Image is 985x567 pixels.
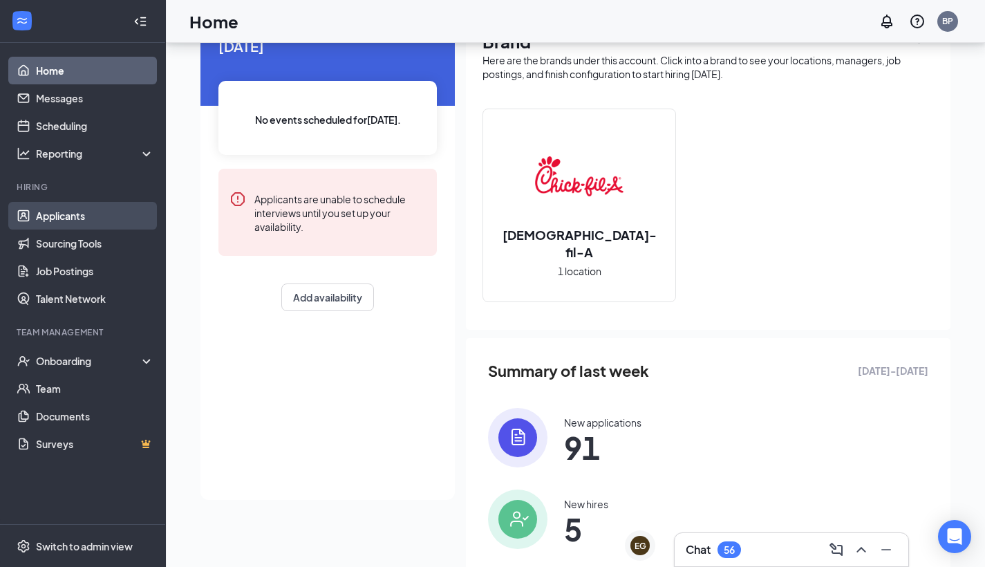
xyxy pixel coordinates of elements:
[875,539,897,561] button: Minimize
[825,539,847,561] button: ComposeMessage
[218,35,437,57] span: [DATE]
[482,53,934,81] div: Here are the brands under this account. Click into a brand to see your locations, managers, job p...
[36,354,142,368] div: Onboarding
[17,147,30,160] svg: Analysis
[483,226,675,261] h2: [DEMOGRAPHIC_DATA]-fil-A
[564,416,641,429] div: New applications
[36,375,154,402] a: Team
[858,363,928,378] span: [DATE] - [DATE]
[17,354,30,368] svg: UserCheck
[828,541,845,558] svg: ComposeMessage
[558,263,601,279] span: 1 location
[488,359,649,383] span: Summary of last week
[564,517,608,541] span: 5
[724,544,735,556] div: 56
[17,181,151,193] div: Hiring
[17,326,151,338] div: Team Management
[535,132,623,221] img: Chick-fil-A
[254,191,426,234] div: Applicants are unable to schedule interviews until you set up your availability.
[36,202,154,230] a: Applicants
[36,112,154,140] a: Scheduling
[36,147,155,160] div: Reporting
[36,257,154,285] a: Job Postings
[36,430,154,458] a: SurveysCrown
[879,13,895,30] svg: Notifications
[938,520,971,553] div: Open Intercom Messenger
[564,435,641,460] span: 91
[36,230,154,257] a: Sourcing Tools
[564,497,608,511] div: New hires
[36,402,154,430] a: Documents
[878,541,894,558] svg: Minimize
[36,285,154,313] a: Talent Network
[635,540,646,552] div: EG
[36,84,154,112] a: Messages
[36,539,133,553] div: Switch to admin view
[281,283,374,311] button: Add availability
[488,490,547,549] img: icon
[853,541,870,558] svg: ChevronUp
[909,13,926,30] svg: QuestionInfo
[189,10,238,33] h1: Home
[229,191,246,207] svg: Error
[686,542,711,557] h3: Chat
[488,408,547,467] img: icon
[36,57,154,84] a: Home
[133,15,147,28] svg: Collapse
[255,112,401,127] span: No events scheduled for [DATE] .
[942,15,953,27] div: BP
[17,539,30,553] svg: Settings
[850,539,872,561] button: ChevronUp
[15,14,29,28] svg: WorkstreamLogo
